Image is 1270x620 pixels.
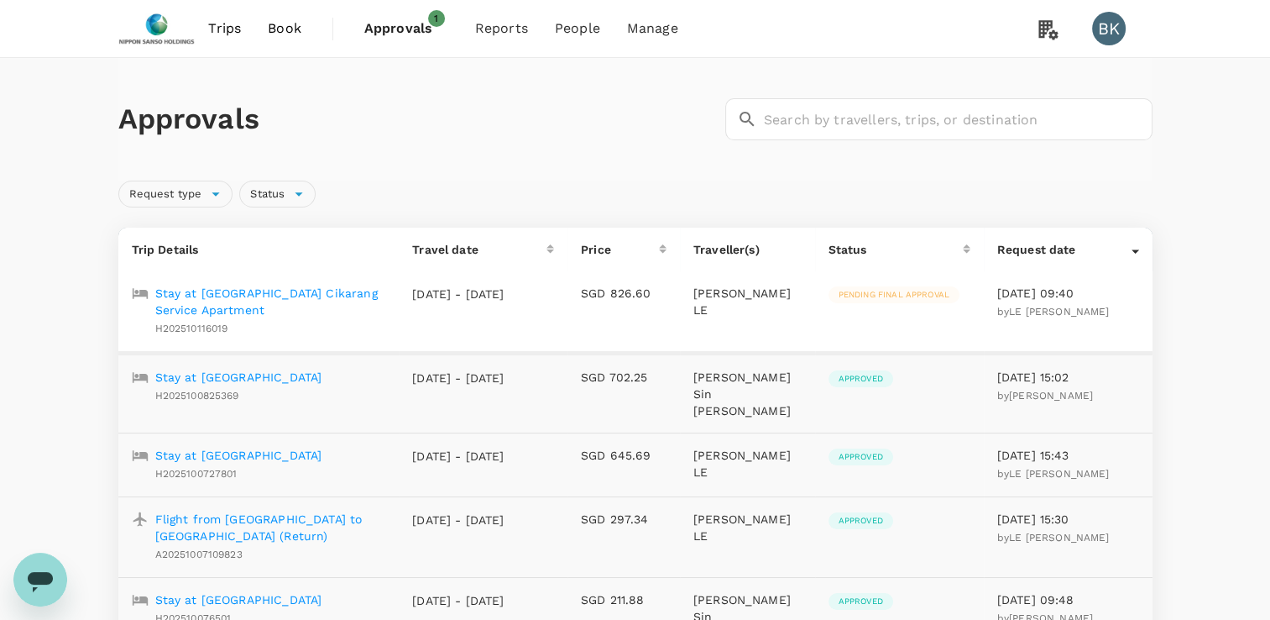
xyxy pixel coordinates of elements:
span: by [997,306,1110,318]
p: [DATE] 15:02 [997,369,1139,386]
p: [DATE] 09:40 [997,285,1139,302]
h1: Approvals [118,102,719,137]
div: Price [581,241,659,258]
span: LE [PERSON_NAME] [1009,532,1109,544]
p: [DATE] - [DATE] [412,592,504,609]
a: Stay at [GEOGRAPHIC_DATA] [155,447,322,464]
span: A20251007109823 [155,549,243,560]
p: [PERSON_NAME] LE [693,511,802,544]
span: LE [PERSON_NAME] [1009,468,1109,480]
p: SGD 211.88 [581,591,666,608]
span: by [997,468,1110,480]
a: Stay at [GEOGRAPHIC_DATA] [155,369,322,386]
span: Trips [208,18,241,39]
p: [DATE] - [DATE] [412,370,504,386]
div: Status [239,181,316,208]
span: LE [PERSON_NAME] [1009,306,1109,318]
p: [DATE] - [DATE] [412,448,504,465]
span: Approved [828,373,893,385]
p: [PERSON_NAME] Sin [PERSON_NAME] [693,369,802,419]
a: Stay at [GEOGRAPHIC_DATA] Cikarang Service Apartment [155,285,386,318]
p: [PERSON_NAME] LE [693,285,802,318]
span: Pending final approval [828,289,959,301]
a: Stay at [GEOGRAPHIC_DATA] [155,591,322,608]
div: Travel date [412,241,546,258]
iframe: Button to launch messaging window [13,553,67,607]
span: Request type [119,187,212,202]
span: Approved [828,451,893,463]
p: [PERSON_NAME] LE [693,447,802,481]
span: Reports [475,18,528,39]
p: [DATE] 15:30 [997,511,1139,528]
div: Status [828,241,963,258]
span: Approvals [364,18,448,39]
p: [DATE] - [DATE] [412,286,504,302]
p: SGD 702.25 [581,369,666,386]
p: SGD 645.69 [581,447,666,464]
span: People [555,18,600,39]
span: Manage [627,18,678,39]
div: BK [1092,12,1126,45]
span: H202510116019 [155,323,228,334]
p: SGD 297.34 [581,511,666,528]
div: Request date [997,241,1132,258]
span: Approved [828,515,893,527]
span: [PERSON_NAME] [1009,390,1093,402]
span: by [997,532,1110,544]
span: Approved [828,596,893,607]
span: H2025100825369 [155,390,239,402]
span: H2025100727801 [155,468,238,480]
img: Nippon Sanso Holdings Singapore Pte Ltd [118,10,196,47]
span: 1 [428,10,445,27]
p: Trip Details [132,241,386,258]
a: Flight from [GEOGRAPHIC_DATA] to [GEOGRAPHIC_DATA] (Return) [155,511,386,544]
p: SGD 826.60 [581,285,666,302]
span: Book [268,18,301,39]
p: [DATE] - [DATE] [412,512,504,528]
p: [DATE] 09:48 [997,591,1139,608]
span: by [997,390,1093,402]
p: [DATE] 15:43 [997,447,1139,464]
input: Search by travellers, trips, or destination [764,98,1152,140]
div: Request type [118,181,233,208]
p: Traveller(s) [693,241,802,258]
span: Status [240,187,295,202]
